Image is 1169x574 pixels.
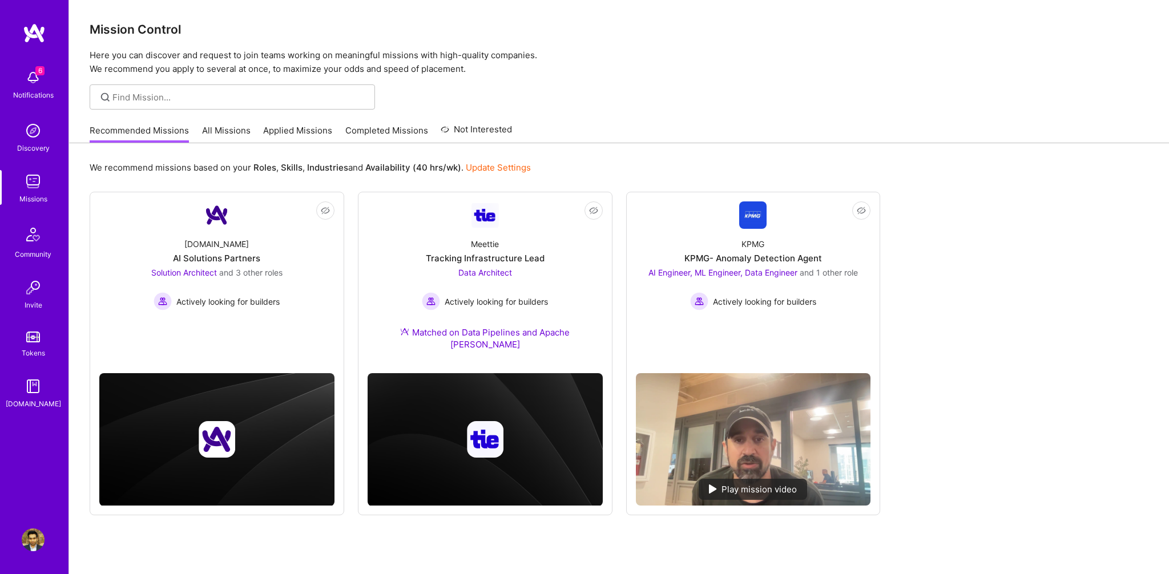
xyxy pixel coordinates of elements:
span: Solution Architect [151,268,217,277]
img: Company Logo [739,201,767,229]
span: and 1 other role [800,268,858,277]
div: Invite [25,299,42,311]
a: Applied Missions [263,124,332,143]
img: User Avatar [22,528,45,551]
a: Completed Missions [345,124,428,143]
img: guide book [22,375,45,398]
img: Company logo [467,421,503,458]
p: We recommend missions based on your , , and . [90,161,531,173]
img: Ateam Purple Icon [400,327,409,336]
input: Find Mission... [112,91,366,103]
b: Skills [281,162,303,173]
span: AI Engineer, ML Engineer, Data Engineer [648,268,797,277]
div: AI Solutions Partners [173,252,260,264]
p: Here you can discover and request to join teams working on meaningful missions with high-quality ... [90,48,1148,76]
span: Actively looking for builders [445,296,548,308]
div: Missions [19,193,47,205]
a: Company LogoMeettieTracking Infrastructure LeadData Architect Actively looking for buildersActive... [368,201,603,364]
div: Meettie [471,238,499,250]
a: Company LogoKPMGKPMG- Anomaly Detection AgentAI Engineer, ML Engineer, Data Engineer and 1 other ... [636,201,871,364]
span: Actively looking for builders [176,296,280,308]
img: No Mission [636,373,871,506]
a: All Missions [202,124,251,143]
div: KPMG- Anomaly Detection Agent [684,252,822,264]
img: discovery [22,119,45,142]
img: Company Logo [203,201,231,229]
a: Recommended Missions [90,124,189,143]
a: User Avatar [19,528,47,551]
a: Not Interested [441,123,512,143]
div: KPMG [741,238,764,250]
h3: Mission Control [90,22,1148,37]
img: Company Logo [471,203,499,228]
img: Actively looking for builders [422,292,440,310]
img: play [709,484,717,494]
img: logo [23,23,46,43]
img: Community [19,221,47,248]
span: Actively looking for builders [713,296,816,308]
a: Update Settings [466,162,531,173]
img: Invite [22,276,45,299]
img: Company logo [199,421,235,458]
a: Company Logo[DOMAIN_NAME]AI Solutions PartnersSolution Architect and 3 other rolesActively lookin... [99,201,334,349]
i: icon EyeClosed [589,206,598,215]
img: cover [368,373,603,506]
i: icon EyeClosed [857,206,866,215]
div: Community [15,248,51,260]
div: Notifications [13,89,54,101]
i: icon SearchGrey [99,91,112,104]
img: Actively looking for builders [154,292,172,310]
div: Matched on Data Pipelines and Apache [PERSON_NAME] [368,326,603,350]
b: Industries [307,162,348,173]
img: bell [22,66,45,89]
div: Tracking Infrastructure Lead [426,252,545,264]
div: [DOMAIN_NAME] [184,238,249,250]
i: icon EyeClosed [321,206,330,215]
div: [DOMAIN_NAME] [6,398,61,410]
img: teamwork [22,170,45,193]
b: Roles [253,162,276,173]
span: 6 [35,66,45,75]
div: Tokens [22,347,45,359]
div: Discovery [17,142,50,154]
div: Play mission video [699,479,807,500]
span: and 3 other roles [219,268,283,277]
img: tokens [26,332,40,342]
img: cover [99,373,334,506]
img: Actively looking for builders [690,292,708,310]
b: Availability (40 hrs/wk) [365,162,461,173]
span: Data Architect [458,268,512,277]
